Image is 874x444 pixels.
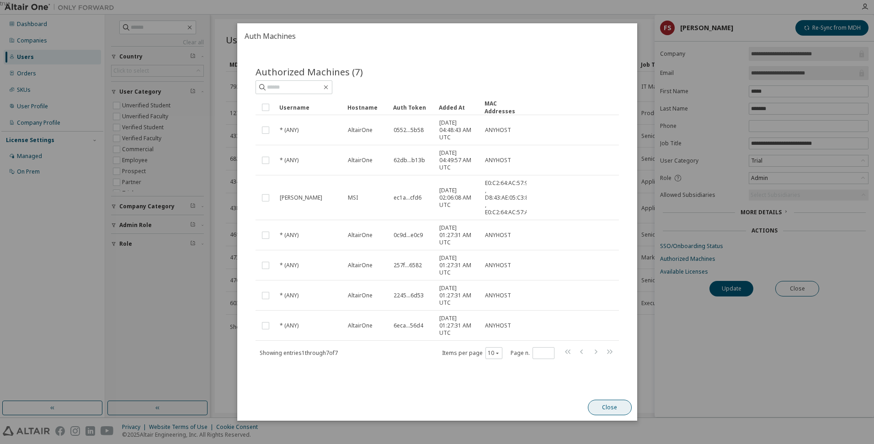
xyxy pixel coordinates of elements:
span: 257f...6582 [393,262,421,269]
span: ANYHOST [485,157,511,164]
span: [DATE] 04:48:43 AM UTC [439,119,476,141]
span: ANYHOST [485,127,511,134]
span: Page n. [510,347,554,359]
span: * (ANY) [280,157,298,164]
span: 62db...b13b [393,157,425,164]
h2: Auth Machines [237,23,637,49]
span: * (ANY) [280,262,298,269]
span: * (ANY) [280,292,298,299]
span: [DATE] 01:27:31 AM UTC [439,285,476,307]
span: AltairOne [347,232,372,239]
div: Username [279,100,340,115]
span: Showing entries 1 through 7 of 7 [260,349,338,357]
span: [DATE] 04:49:57 AM UTC [439,149,476,171]
button: Close [587,400,631,415]
span: ANYHOST [485,262,511,269]
span: * (ANY) [280,322,298,329]
span: AltairOne [347,322,372,329]
span: ANYHOST [485,292,511,299]
span: E0:C2:64:AC:57:9C , D8:43:AE:05:C3:81 , E0:C2:64:AC:57:A0 [485,180,531,216]
span: 0c9d...e0c9 [393,232,422,239]
span: [DATE] 02:06:08 AM UTC [439,187,476,209]
div: Added At [438,100,477,115]
button: 10 [487,349,500,357]
span: [DATE] 01:27:31 AM UTC [439,224,476,246]
span: [PERSON_NAME] [280,194,322,201]
div: Auth Token [393,100,431,115]
span: AltairOne [347,127,372,134]
span: * (ANY) [280,232,298,239]
span: 6eca...56d4 [393,322,423,329]
span: MSI [347,194,357,201]
span: ANYHOST [485,322,511,329]
span: Items per page [442,347,502,359]
span: AltairOne [347,292,372,299]
span: [DATE] 01:27:31 AM UTC [439,254,476,276]
span: AltairOne [347,262,372,269]
span: Authorized Machines (7) [256,65,363,78]
span: [DATE] 01:27:31 AM UTC [439,315,476,337]
span: 2245...6d53 [393,292,423,299]
span: * (ANY) [280,127,298,134]
span: AltairOne [347,157,372,164]
span: 0552...5b58 [393,127,423,134]
div: Hostname [347,100,385,115]
span: ANYHOST [485,232,511,239]
span: ec1a...cfd6 [393,194,421,201]
div: MAC Addresses [484,100,522,115]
